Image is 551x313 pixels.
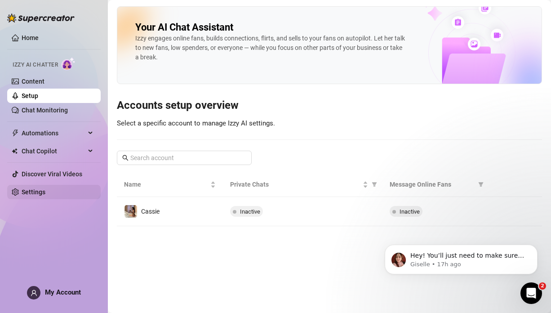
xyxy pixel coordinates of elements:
[372,182,377,187] span: filter
[240,208,260,215] span: Inactive
[117,172,223,197] th: Name
[12,148,18,154] img: Chat Copilot
[22,170,82,178] a: Discover Viral Videos
[22,78,44,85] a: Content
[124,205,137,218] img: Cassie
[476,178,485,191] span: filter
[22,188,45,196] a: Settings
[141,208,160,215] span: Cassie
[370,178,379,191] span: filter
[7,13,75,22] img: logo-BBDzfeDw.svg
[22,126,85,140] span: Automations
[117,98,542,113] h3: Accounts setup overview
[31,290,37,296] span: user
[135,34,405,62] div: Izzy engages online fans, builds connections, flirts, and sells to your fans on autopilot. Let he...
[22,107,68,114] a: Chat Monitoring
[135,21,233,34] h2: Your AI Chat Assistant
[390,179,474,189] span: Message Online Fans
[124,179,209,189] span: Name
[223,172,382,197] th: Private Chats
[13,61,58,69] span: Izzy AI Chatter
[45,288,81,296] span: My Account
[130,153,239,163] input: Search account
[12,130,19,137] span: thunderbolt
[520,282,542,304] iframe: Intercom live chat
[117,119,275,127] span: Select a specific account to manage Izzy AI settings.
[230,179,361,189] span: Private Chats
[62,57,76,70] img: AI Chatter
[478,182,484,187] span: filter
[122,155,129,161] span: search
[22,144,85,158] span: Chat Copilot
[22,34,39,41] a: Home
[22,92,38,99] a: Setup
[539,282,546,290] span: 2
[371,226,551,289] iframe: Intercom notifications message
[400,208,420,215] span: Inactive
